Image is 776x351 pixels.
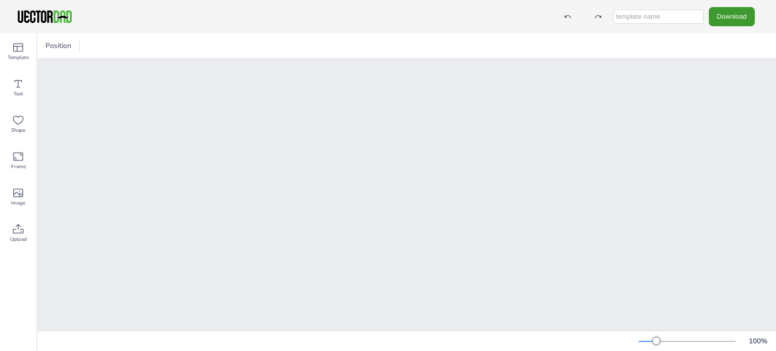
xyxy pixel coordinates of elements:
[709,7,755,26] button: Download
[16,9,73,24] img: VectorDad-1.png
[613,10,704,24] input: template name
[14,90,23,98] span: Text
[746,336,770,346] div: 100 %
[43,41,73,51] span: Position
[8,54,29,62] span: Template
[11,199,25,207] span: Image
[11,126,25,134] span: Shape
[10,235,27,243] span: Upload
[11,163,26,171] span: Frame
